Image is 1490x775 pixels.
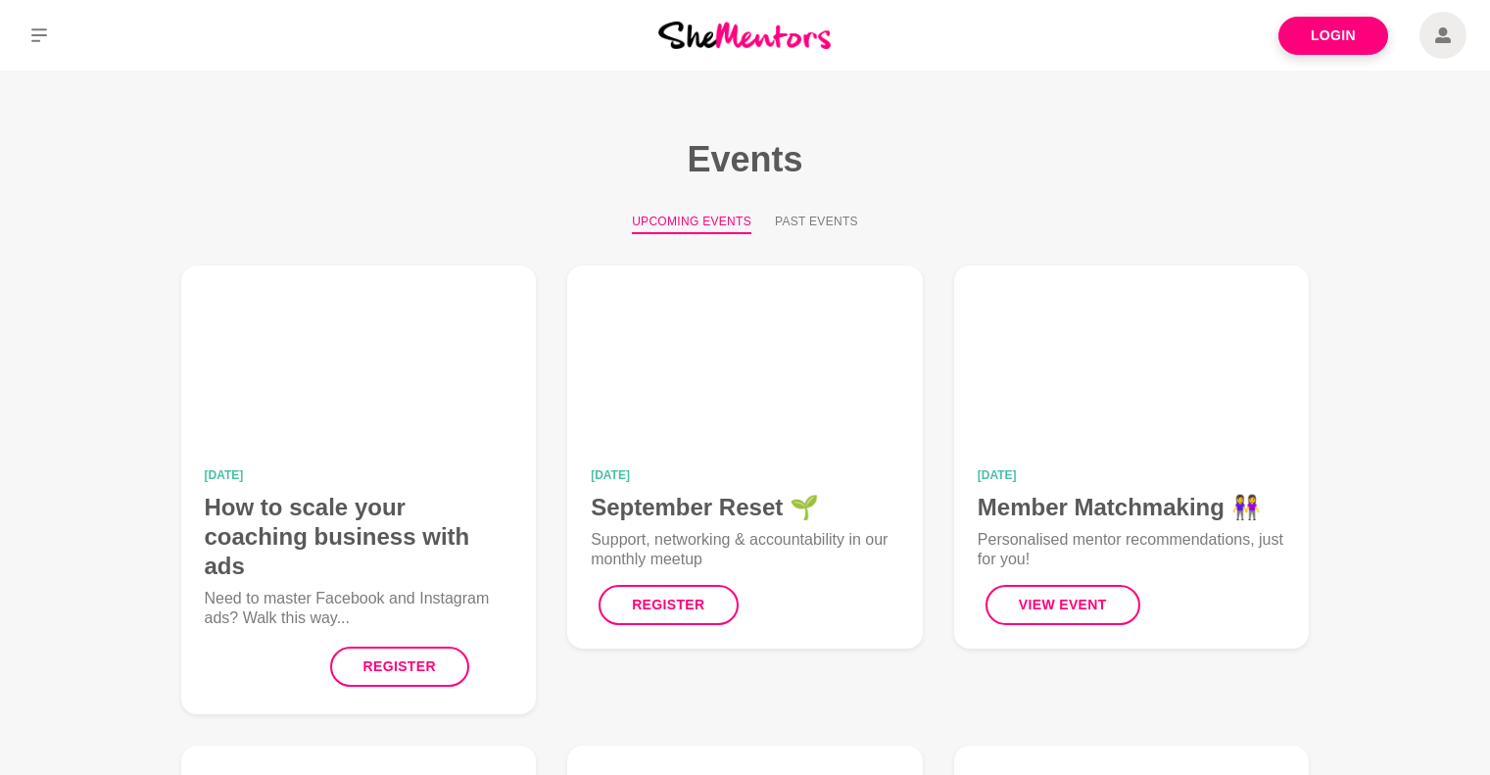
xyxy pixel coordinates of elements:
time: [DATE] [205,469,513,481]
div: 3_Aanchal Khetarpal [254,644,301,691]
img: She Mentors Logo [658,22,831,48]
a: Register [599,585,738,625]
h4: Member Matchmaking 👭 [978,493,1286,522]
button: Past Events [775,213,858,234]
h4: How to scale your coaching business with ads [205,493,513,581]
a: How to scale your coaching business with ads[DATE]How to scale your coaching business with adsNee... [181,266,537,714]
a: Register [330,647,469,687]
div: 1_Yulia [220,644,267,691]
button: Upcoming Events [632,213,751,234]
a: Login [1278,17,1388,55]
a: September Reset 🌱[DATE]September Reset 🌱Support, networking & accountability in our monthly meetu... [567,266,923,649]
a: Member Matchmaking 👭[DATE]Member Matchmaking 👭Personalised mentor recommendations, just for you!V... [954,266,1310,649]
p: Support, networking & accountability in our monthly meetup [591,530,899,569]
div: 2_Roslyn Thompson [237,644,284,691]
time: [DATE] [591,469,899,481]
p: Personalised mentor recommendations, just for you! [978,530,1286,569]
button: View Event [985,585,1140,625]
h4: September Reset 🌱 [591,493,899,522]
p: Need to master Facebook and Instagram ads? Walk this way... [205,589,513,628]
h1: Events [150,137,1341,181]
div: 0_Janelle Kee-Sue [205,644,252,691]
time: [DATE] [978,469,1286,481]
